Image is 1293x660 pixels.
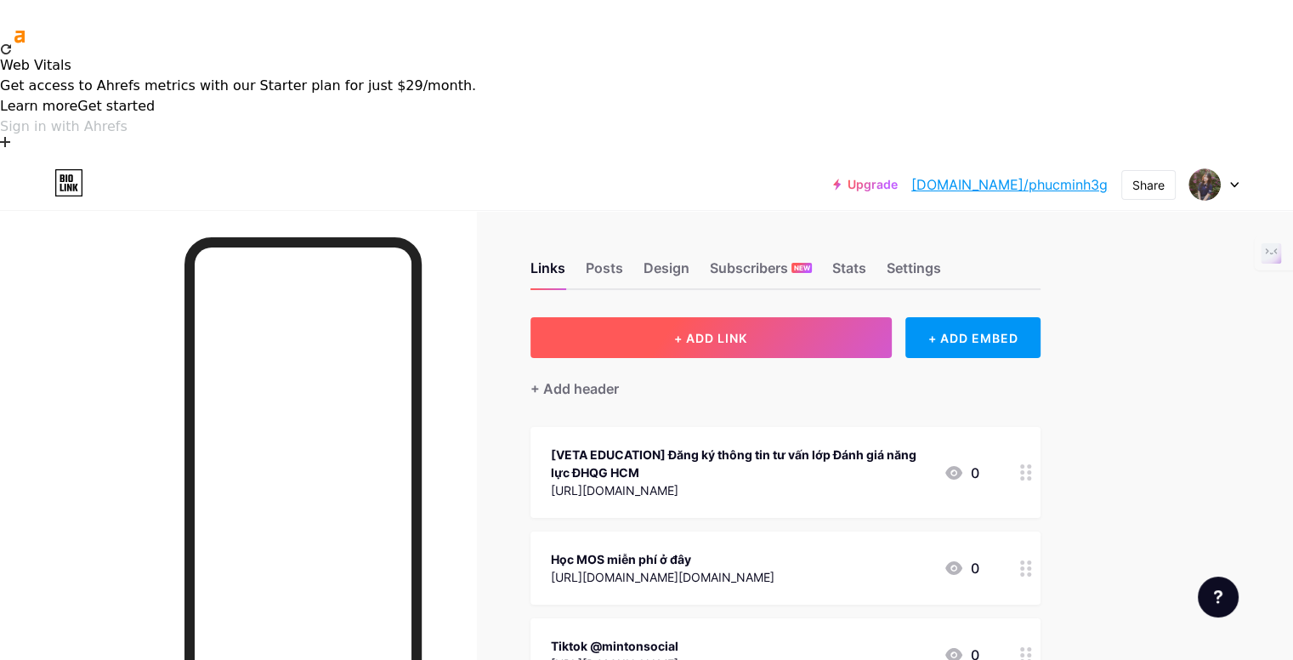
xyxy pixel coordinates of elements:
div: Share [1132,176,1165,194]
a: [DOMAIN_NAME]/phucminh3g [911,174,1108,195]
div: Posts [586,258,623,288]
div: + ADD EMBED [905,317,1041,358]
div: 0 [944,463,979,483]
div: 0 [944,558,979,578]
button: Get started [77,96,155,117]
div: Design [644,258,689,288]
div: [VETA EDUCATION] Đăng ký thông tin tư vấn lớp Đánh giá năng lực ĐHQG HCM [551,446,930,481]
div: Học MOS miễn phí ở đây [551,550,774,568]
div: [URL][DOMAIN_NAME][DOMAIN_NAME] [551,568,774,586]
span: + ADD LINK [674,331,747,345]
div: [URL][DOMAIN_NAME] [551,481,930,499]
div: Tiktok @mintonsocial [551,637,678,655]
button: + ADD LINK [530,317,892,358]
img: Phuc Minh Cao [1188,168,1221,201]
div: Stats [832,258,866,288]
a: Upgrade [833,178,898,191]
span: NEW [794,263,810,273]
div: + Add header [530,378,619,399]
div: Subscribers [710,258,812,288]
div: Links [530,258,565,288]
div: Settings [887,258,941,288]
